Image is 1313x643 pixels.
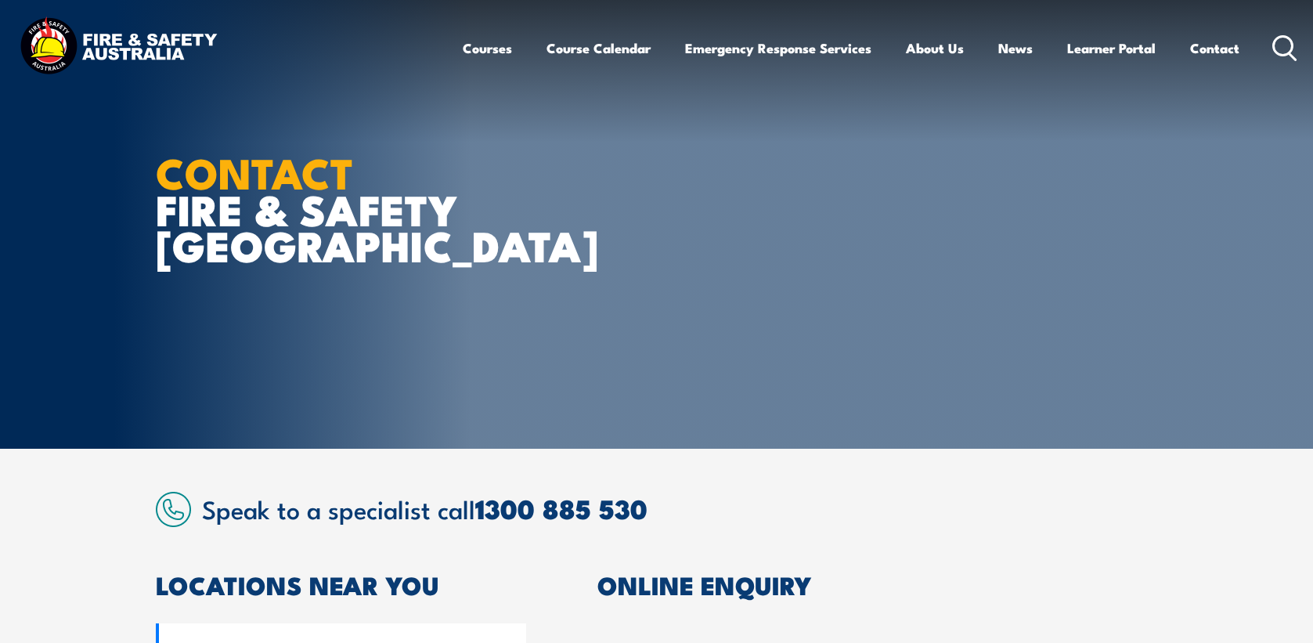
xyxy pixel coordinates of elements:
[475,487,647,529] a: 1300 885 530
[156,573,527,595] h2: LOCATIONS NEAR YOU
[463,27,512,69] a: Courses
[685,27,871,69] a: Emergency Response Services
[906,27,964,69] a: About Us
[202,494,1158,522] h2: Speak to a specialist call
[156,154,543,263] h1: FIRE & SAFETY [GEOGRAPHIC_DATA]
[1067,27,1156,69] a: Learner Portal
[998,27,1033,69] a: News
[597,573,1158,595] h2: ONLINE ENQUIRY
[156,139,354,204] strong: CONTACT
[546,27,651,69] a: Course Calendar
[1190,27,1239,69] a: Contact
